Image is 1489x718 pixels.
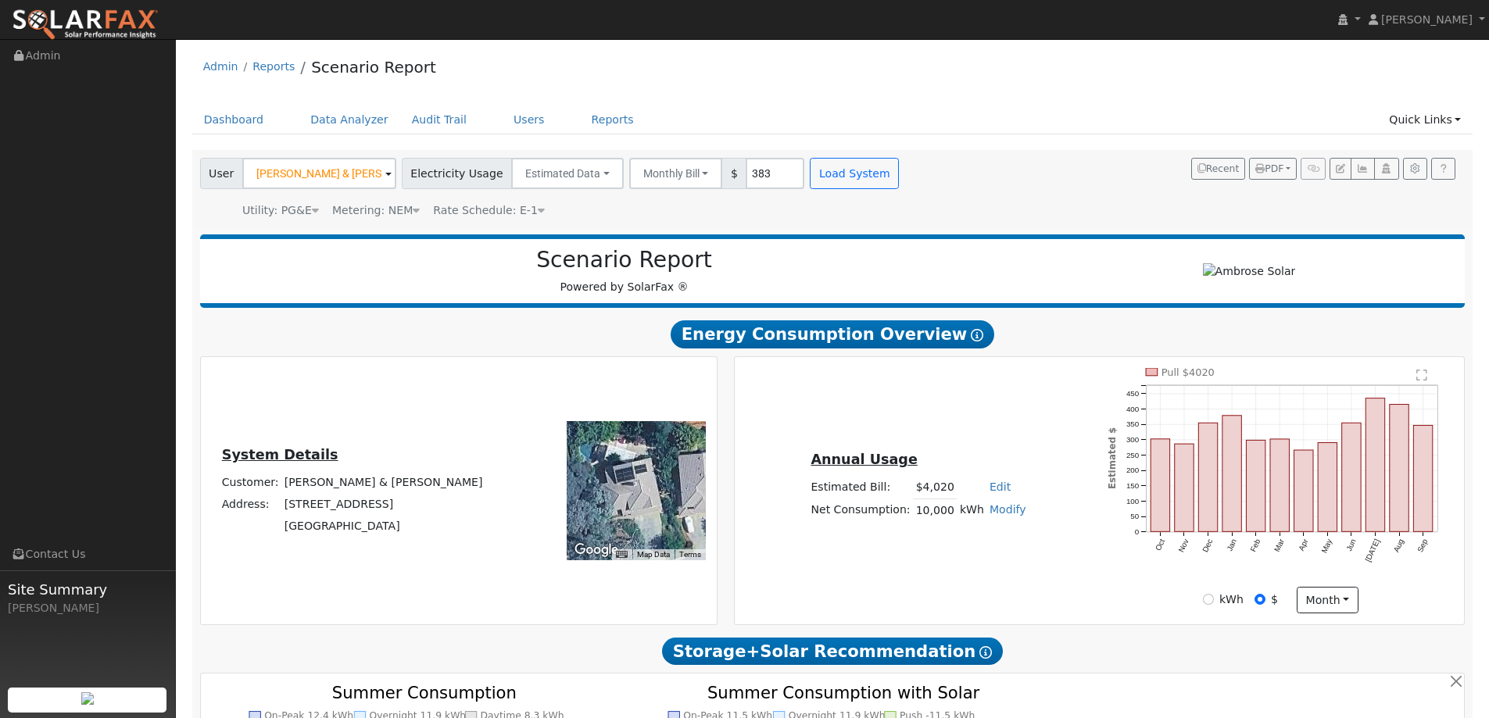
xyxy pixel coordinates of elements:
[1107,427,1118,489] text: Estimated $
[580,105,646,134] a: Reports
[1298,538,1311,552] text: Apr
[1203,263,1296,280] img: Ambrose Solar
[1226,538,1239,552] text: Jan
[1247,441,1265,532] rect: onclick=""
[1126,466,1140,475] text: 200
[1199,423,1218,531] rect: onclick=""
[637,549,670,560] button: Map Data
[311,58,436,77] a: Scenario Report
[811,452,917,467] u: Annual Usage
[1135,527,1140,536] text: 0
[1126,389,1140,398] text: 450
[219,471,281,493] td: Customer:
[1151,439,1169,532] rect: onclick=""
[1271,591,1278,608] label: $
[200,158,243,189] span: User
[216,247,1033,273] h2: Scenario Report
[1342,423,1361,531] rect: onclick=""
[1255,163,1283,174] span: PDF
[433,204,545,216] span: Alias: None
[1161,366,1215,378] text: Pull $4020
[281,493,485,515] td: [STREET_ADDRESS]
[1191,158,1246,180] button: Recent
[8,579,167,600] span: Site Summary
[616,549,627,560] button: Keyboard shortcuts
[913,477,957,499] td: $4,020
[662,638,1003,666] span: Storage+Solar Recommendation
[971,329,983,341] i: Show Help
[208,247,1041,295] div: Powered by SolarFax ®
[1364,538,1382,563] text: [DATE]
[242,202,319,219] div: Utility: PG&E
[502,105,557,134] a: Users
[192,105,276,134] a: Dashboard
[671,320,994,348] span: Energy Consumption Overview
[1175,444,1194,531] rect: onclick=""
[721,158,746,189] span: $
[571,540,622,560] img: Google
[203,60,238,73] a: Admin
[957,498,986,521] td: kWh
[8,600,167,616] div: [PERSON_NAME]
[808,477,913,499] td: Estimated Bill:
[1392,538,1405,553] text: Aug
[1431,158,1455,180] a: Help Link
[1249,538,1262,553] text: Feb
[1320,538,1334,555] text: May
[1270,439,1289,532] rect: onclick=""
[281,516,485,538] td: [GEOGRAPHIC_DATA]
[1126,420,1140,428] text: 350
[629,158,723,189] button: Monthly Bill
[1374,158,1398,180] button: Login As
[511,158,624,189] button: Estimated Data
[1403,158,1427,180] button: Settings
[1126,405,1140,413] text: 400
[1297,587,1358,613] button: month
[1201,538,1214,554] text: Dec
[1255,594,1265,605] input: $
[707,683,980,702] text: Summer Consumption with Solar
[1203,594,1214,605] input: kWh
[1390,405,1408,532] rect: onclick=""
[1381,13,1473,26] span: [PERSON_NAME]
[1249,158,1297,180] button: PDF
[1416,538,1430,554] text: Sep
[810,158,899,189] button: Load System
[1294,450,1313,531] rect: onclick=""
[252,60,295,73] a: Reports
[1126,451,1140,459] text: 250
[1351,158,1375,180] button: Multi-Series Graph
[808,498,913,521] td: Net Consumption:
[1126,497,1140,505] text: 100
[1417,369,1428,381] text: 
[571,540,622,560] a: Open this area in Google Maps (opens a new window)
[1366,398,1385,532] rect: onclick=""
[1222,416,1241,532] rect: onclick=""
[913,498,957,521] td: 10,000
[1154,538,1167,552] text: Oct
[281,471,485,493] td: [PERSON_NAME] & [PERSON_NAME]
[1377,105,1473,134] a: Quick Links
[1126,435,1140,444] text: 300
[299,105,400,134] a: Data Analyzer
[1126,481,1140,490] text: 150
[332,202,420,219] div: Metering: NEM
[1330,158,1351,180] button: Edit User
[1177,538,1190,554] text: Nov
[242,158,396,189] input: Select a User
[1219,591,1244,608] label: kWh
[402,158,512,189] span: Electricity Usage
[1131,513,1140,521] text: 50
[1345,538,1358,552] text: Jun
[219,493,281,515] td: Address:
[12,9,159,41] img: SolarFax
[81,692,94,705] img: retrieve
[679,550,701,559] a: Terms (opens in new tab)
[1414,426,1433,532] rect: onclick=""
[990,480,1011,493] a: Edit
[400,105,478,134] a: Audit Trail
[222,447,338,463] u: System Details
[979,646,992,659] i: Show Help
[990,503,1026,516] a: Modify
[1319,443,1337,532] rect: onclick=""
